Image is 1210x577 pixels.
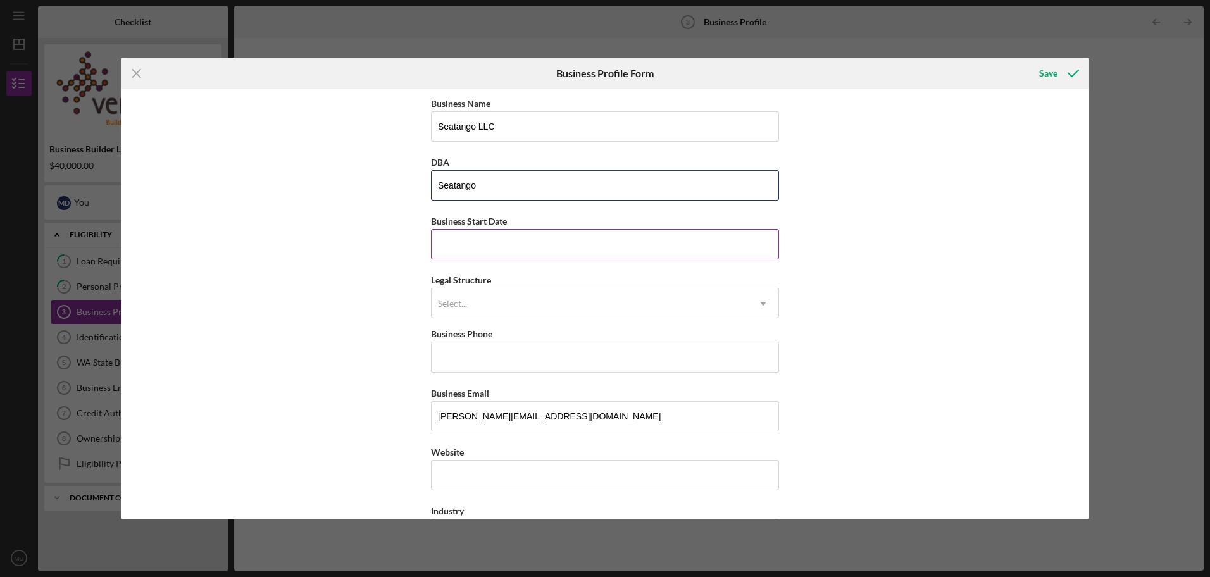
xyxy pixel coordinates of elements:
label: Business Name [431,98,490,109]
label: Website [431,447,464,457]
label: DBA [431,157,449,168]
label: Business Email [431,388,489,399]
label: Industry [431,506,464,516]
div: Save [1039,61,1057,86]
label: Business Phone [431,328,492,339]
h6: Business Profile Form [556,68,654,79]
div: Select... [438,299,467,309]
button: Save [1026,61,1089,86]
label: Business Start Date [431,216,507,226]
